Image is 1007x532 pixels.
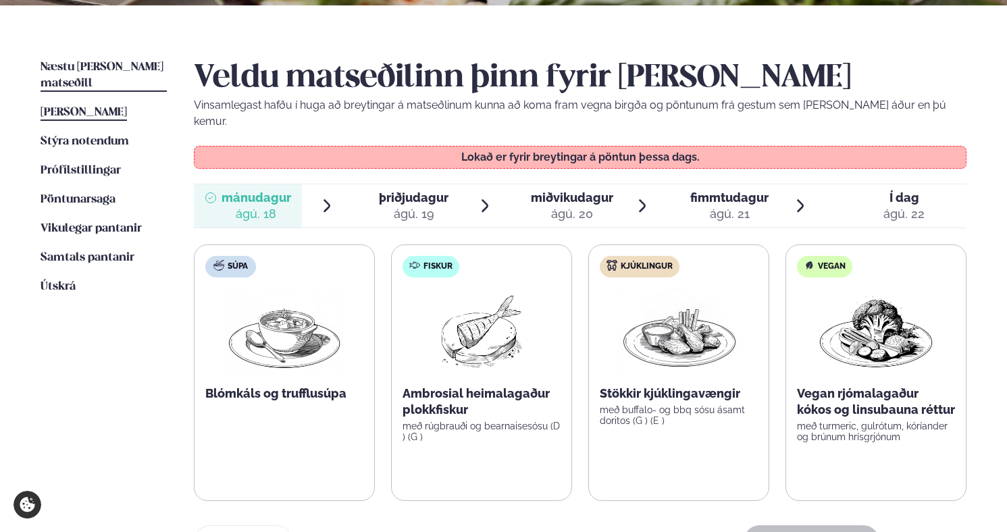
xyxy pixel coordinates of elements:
[194,97,966,130] p: Vinsamlegast hafðu í huga að breytingar á matseðlinum kunna að koma fram vegna birgða og pöntunum...
[600,385,758,402] p: Stökkir kjúklingavængir
[804,260,815,271] img: Vegan.svg
[379,190,448,205] span: þriðjudagur
[531,206,613,222] div: ágú. 20
[41,165,121,176] span: Prófílstillingar
[41,223,142,234] span: Vikulegar pantanir
[883,206,925,222] div: ágú. 22
[606,260,617,271] img: chicken.svg
[41,192,115,208] a: Pöntunarsaga
[438,288,525,375] img: fish.png
[41,107,127,118] span: [PERSON_NAME]
[409,260,420,271] img: fish.svg
[208,152,953,163] p: Lokað er fyrir breytingar á pöntun þessa dags.
[403,421,561,442] p: með rúgbrauði og bearnaisesósu (D ) (G )
[222,190,291,205] span: mánudagur
[818,261,846,272] span: Vegan
[41,134,129,150] a: Stýra notendum
[423,261,453,272] span: Fiskur
[797,421,955,442] p: með turmeric, gulrótum, kóríander og brúnum hrísgrjónum
[817,288,935,375] img: Vegan.png
[621,261,673,272] span: Kjúklingur
[41,194,115,205] span: Pöntunarsaga
[41,136,129,147] span: Stýra notendum
[379,206,448,222] div: ágú. 19
[41,59,167,92] a: Næstu [PERSON_NAME] matseðill
[222,206,291,222] div: ágú. 18
[14,491,41,518] a: Cookie settings
[228,261,248,272] span: Súpa
[600,404,758,426] p: með buffalo- og bbq sósu ásamt doritos (G ) (E )
[690,206,769,222] div: ágú. 21
[225,288,344,375] img: Soup.png
[41,61,163,89] span: Næstu [PERSON_NAME] matseðill
[403,385,561,418] p: Ambrosial heimalagaður plokkfiskur
[41,105,127,121] a: [PERSON_NAME]
[690,190,769,205] span: fimmtudagur
[41,279,76,295] a: Útskrá
[41,281,76,292] span: Útskrá
[194,59,966,97] h2: Veldu matseðilinn þinn fyrir [PERSON_NAME]
[619,288,738,375] img: Chicken-wings-legs.png
[205,385,363,402] p: Blómkáls og trufflusúpa
[883,190,925,206] span: Í dag
[41,250,134,266] a: Samtals pantanir
[797,385,955,418] p: Vegan rjómalagaður kókos og linsubauna réttur
[213,260,224,271] img: soup.svg
[41,163,121,179] a: Prófílstillingar
[531,190,613,205] span: miðvikudagur
[41,221,142,237] a: Vikulegar pantanir
[41,252,134,263] span: Samtals pantanir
